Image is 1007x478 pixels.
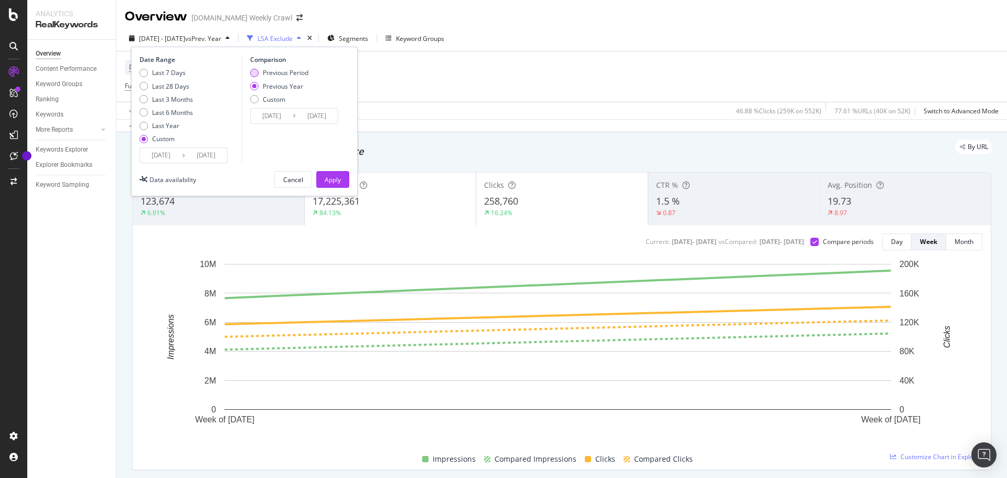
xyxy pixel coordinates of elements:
span: Clicks [484,180,504,190]
span: CTR % [656,180,678,190]
text: 10M [200,260,216,269]
div: Previous Period [263,68,308,77]
text: Week of [DATE] [195,415,254,424]
div: 0.87 [663,208,676,217]
div: Ranking [36,94,59,105]
div: [DATE] - [DATE] [672,237,716,246]
div: Open Intercom Messenger [971,442,997,468]
div: 6.91% [147,208,165,217]
a: Overview [36,48,109,59]
button: Week [912,233,946,250]
div: Last Year [140,121,193,130]
text: 120K [899,318,919,327]
button: [DATE] - [DATE]vsPrev. Year [125,30,234,47]
div: times [305,33,314,44]
text: 6M [205,318,216,327]
text: Impressions [166,314,175,359]
text: 160K [899,289,919,298]
a: Keyword Groups [36,79,109,90]
text: Week of [DATE] [861,415,920,424]
text: 8M [205,289,216,298]
span: By URL [968,144,988,150]
text: 200K [899,260,919,269]
span: Avg. Position [828,180,872,190]
div: Apply [325,175,341,184]
div: 77.61 % URLs ( 40K on 52K ) [834,107,910,115]
span: Segments [339,34,368,43]
a: Ranking [36,94,109,105]
div: Last 28 Days [152,82,189,91]
text: 0 [211,405,216,414]
div: Last 6 Months [140,108,193,117]
span: Impressions [433,453,476,465]
div: 46.88 % Clicks ( 259K on 552K ) [736,107,821,115]
a: Content Performance [36,63,109,75]
button: LSA Exclude [243,30,305,47]
svg: A chart. [141,259,974,441]
div: Custom [250,95,308,104]
text: Clicks [942,326,951,348]
div: legacy label [956,140,992,154]
div: vs Compared : [719,237,757,246]
div: Overview [36,48,61,59]
text: 80K [899,347,915,356]
input: Start Date [140,148,182,163]
span: Clicks [595,453,615,465]
div: Last 7 Days [140,68,193,77]
div: Last Year [152,121,179,130]
input: End Date [185,148,227,163]
div: Last 3 Months [152,95,193,104]
div: Last 6 Months [152,108,193,117]
div: Last 28 Days [140,82,193,91]
div: [DATE] - [DATE] [759,237,804,246]
div: Tooltip anchor [22,151,31,161]
div: Last 7 Days [152,68,186,77]
span: 17,225,361 [313,195,360,207]
div: Current: [646,237,670,246]
div: Custom [152,134,175,143]
span: 1.5 % [656,195,680,207]
button: Keyword Groups [381,30,448,47]
span: Device [129,62,149,71]
button: Segments [323,30,372,47]
div: Keywords [36,109,63,120]
div: 8.97 [834,208,847,217]
a: Customize Chart in Explorer [890,452,982,461]
div: [DOMAIN_NAME] Weekly Crawl [191,13,292,23]
div: Custom [263,95,285,104]
div: Analytics [36,8,108,19]
text: 4M [205,347,216,356]
span: 123,674 [141,195,175,207]
div: Explorer Bookmarks [36,160,92,171]
div: LSA Exclude [258,34,293,43]
div: Keyword Sampling [36,179,89,190]
div: Custom [140,134,193,143]
a: Explorer Bookmarks [36,160,109,171]
div: Cancel [283,175,303,184]
a: Keyword Sampling [36,179,109,190]
div: Compare periods [823,237,874,246]
span: Customize Chart in Explorer [901,452,982,461]
div: Comparison [250,55,341,64]
a: More Reports [36,124,98,135]
div: Last 3 Months [140,95,193,104]
div: Month [955,237,973,246]
span: 258,760 [484,195,518,207]
div: Date Range [140,55,239,64]
text: 2M [205,376,216,385]
button: Cancel [274,171,312,188]
text: 0 [899,405,904,414]
div: Data availability [149,175,196,184]
text: 40K [899,376,915,385]
div: Week [920,237,937,246]
input: End Date [296,109,338,123]
a: Keywords Explorer [36,144,109,155]
span: Full URL [125,81,148,90]
div: Switch to Advanced Mode [924,107,999,115]
div: Previous Year [250,82,308,91]
div: Keywords Explorer [36,144,88,155]
div: Overview [125,8,187,26]
div: Keyword Groups [36,79,82,90]
button: Month [946,233,982,250]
